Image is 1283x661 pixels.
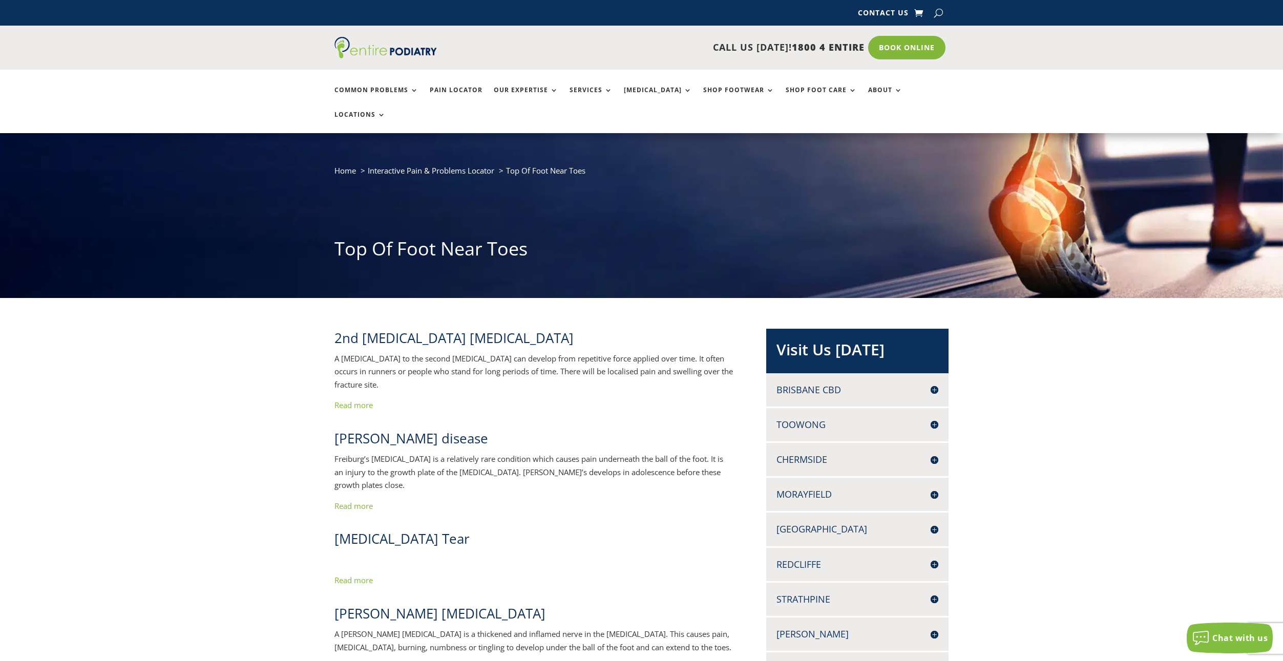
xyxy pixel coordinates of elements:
a: Entire Podiatry [334,50,437,60]
a: Common Problems [334,87,418,109]
a: About [868,87,902,109]
h4: [PERSON_NAME] [776,628,938,641]
a: Interactive Pain & Problems Locator [368,165,494,176]
a: Read more [334,501,373,511]
a: Locations [334,111,386,133]
a: Home [334,165,356,176]
span: [PERSON_NAME] disease [334,429,488,447]
h4: Redcliffe [776,558,938,571]
a: Read more [334,575,373,585]
h4: [GEOGRAPHIC_DATA] [776,523,938,536]
button: Chat with us [1187,623,1273,653]
a: Shop Foot Care [786,87,857,109]
p: Freiburg’s [MEDICAL_DATA] is a relatively rare condition which causes pain underneath the ball of... [334,453,733,500]
a: Read more [334,400,373,410]
h4: Brisbane CBD [776,383,938,396]
h4: Chermside [776,453,938,466]
span: Chat with us [1212,632,1268,644]
span: 2nd [MEDICAL_DATA] [MEDICAL_DATA] [334,329,574,347]
span: A [MEDICAL_DATA] to the second [MEDICAL_DATA] can develop from repetitive force applied over time... [334,353,733,390]
span: [MEDICAL_DATA] Tear [334,529,470,548]
span: 1800 4 ENTIRE [792,41,865,53]
a: Book Online [868,36,945,59]
a: Our Expertise [494,87,558,109]
span: Top Of Foot Near Toes [506,165,585,176]
a: Shop Footwear [703,87,774,109]
span: [PERSON_NAME] [MEDICAL_DATA] [334,604,545,623]
h1: Top Of Foot Near Toes [334,236,949,267]
a: Contact Us [858,9,909,20]
img: logo (1) [334,37,437,58]
h4: Morayfield [776,488,938,501]
h2: Visit Us [DATE] [776,339,938,366]
nav: breadcrumb [334,164,949,185]
a: Services [570,87,613,109]
h4: Toowong [776,418,938,431]
p: CALL US [DATE]! [476,41,865,54]
span: A [PERSON_NAME] [MEDICAL_DATA] is a thickened and inflamed nerve in the [MEDICAL_DATA]. This caus... [334,629,731,652]
a: [MEDICAL_DATA] [624,87,692,109]
a: Pain Locator [430,87,482,109]
h4: Strathpine [776,593,938,606]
